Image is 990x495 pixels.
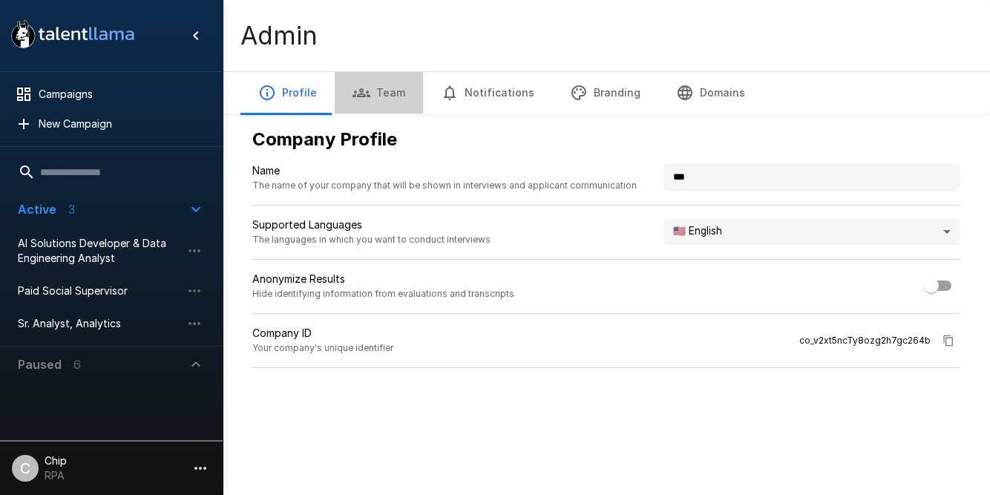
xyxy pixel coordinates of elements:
button: Domains [658,72,763,114]
span: The languages in which you want to conduct interviews [252,232,491,247]
p: Company ID [252,326,393,341]
span: Your company's unique identifier [252,341,393,355]
span: Hide identifying information from evaluations and transcripts [252,286,514,301]
h4: Admin [240,20,318,51]
span: co_v2xt5ncTy8ozg2h7gc264b [799,333,931,348]
p: Name [252,163,637,178]
button: Profile [240,72,335,114]
p: Anonymize Results [252,272,514,286]
button: Team [335,72,423,114]
button: Notifications [423,72,552,114]
h5: Company Profile [252,128,960,151]
p: Supported Languages [252,217,491,232]
span: The name of your company that will be shown in interviews and applicant communication [252,178,637,193]
div: 🇺🇸 English [663,217,960,246]
button: Branding [552,72,658,114]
